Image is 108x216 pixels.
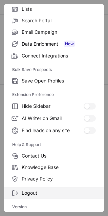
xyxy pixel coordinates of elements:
[22,115,84,121] span: AI Writer on Gmail
[22,6,96,12] span: Lists
[4,124,104,137] label: Find leads on any site
[22,190,96,196] span: Logout
[4,187,104,199] label: Logout
[22,53,96,59] span: Connect Integrations
[4,112,104,124] label: AI Writer on Gmail
[12,139,96,150] label: Help & Support
[4,38,104,50] label: Data Enrichment New
[22,176,96,182] span: Privacy Policy
[22,78,96,84] span: Save Open Profiles
[12,64,96,75] label: Bulk Save Prospects
[4,162,104,173] label: Knowledge Base
[4,100,104,112] label: Hide Sidebar
[4,3,104,15] label: Lists
[22,29,96,35] span: Email Campaign
[4,15,104,26] label: Search Portal
[22,18,96,24] span: Search Portal
[22,41,96,47] span: Data Enrichment
[4,26,104,38] label: Email Campaign
[22,103,84,109] span: Hide Sidebar
[12,89,96,100] label: Extension Preference
[4,173,104,185] label: Privacy Policy
[22,153,96,159] span: Contact Us
[64,41,75,47] span: New
[22,164,96,170] span: Knowledge Base
[4,50,104,62] label: Connect Integrations
[22,127,84,134] span: Find leads on any site
[4,201,104,212] div: Version
[4,75,104,87] label: Save Open Profiles
[4,150,104,162] label: Contact Us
